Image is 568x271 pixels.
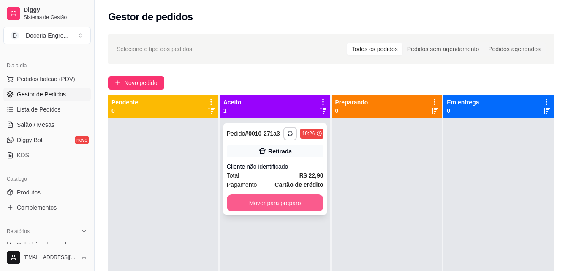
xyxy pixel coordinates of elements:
div: Catálogo [3,172,91,186]
span: Pagamento [227,180,257,189]
p: 1 [223,107,242,115]
a: Diggy Botnovo [3,133,91,147]
h2: Gestor de pedidos [108,10,193,24]
a: Lista de Pedidos [3,103,91,116]
span: Pedido [227,130,245,137]
span: Novo pedido [124,78,158,88]
span: plus [115,80,121,86]
span: Lista de Pedidos [17,105,61,114]
a: Relatórios de vendas [3,238,91,252]
div: Doceria Engro ... [26,31,68,40]
a: Salão / Mesas [3,118,91,131]
p: 0 [447,107,479,115]
span: KDS [17,151,29,159]
span: Salão / Mesas [17,120,54,129]
span: Selecione o tipo dos pedidos [117,44,192,54]
strong: Cartão de crédito [274,181,323,188]
div: Pedidos sem agendamento [402,43,484,55]
div: Todos os pedidos [347,43,402,55]
a: Produtos [3,186,91,199]
div: 19:26 [302,130,315,137]
div: Cliente não identificado [227,162,323,171]
button: Mover para preparo [227,194,323,211]
span: D [11,31,19,40]
a: Complementos [3,201,91,214]
button: Novo pedido [108,76,164,90]
p: Em entrega [447,98,479,107]
strong: R$ 22,90 [299,172,323,179]
p: Preparando [335,98,368,107]
p: 0 [111,107,138,115]
a: Gestor de Pedidos [3,88,91,101]
button: [EMAIL_ADDRESS][DOMAIN_NAME] [3,247,91,268]
span: Pedidos balcão (PDV) [17,75,75,83]
strong: # 0010-271a3 [245,130,280,137]
span: Relatórios [7,228,30,235]
div: Pedidos agendados [484,43,545,55]
p: 0 [335,107,368,115]
div: Retirada [268,147,292,156]
button: Select a team [3,27,91,44]
p: Pendente [111,98,138,107]
span: Complementos [17,203,57,212]
button: Pedidos balcão (PDV) [3,72,91,86]
span: Diggy [24,6,87,14]
div: Dia a dia [3,59,91,72]
p: Aceito [223,98,242,107]
span: Gestor de Pedidos [17,90,66,99]
span: Total [227,171,239,180]
a: KDS [3,148,91,162]
a: DiggySistema de Gestão [3,3,91,24]
span: Relatórios de vendas [17,241,73,249]
span: Produtos [17,188,41,197]
span: Sistema de Gestão [24,14,87,21]
span: [EMAIL_ADDRESS][DOMAIN_NAME] [24,254,77,261]
span: Diggy Bot [17,136,43,144]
